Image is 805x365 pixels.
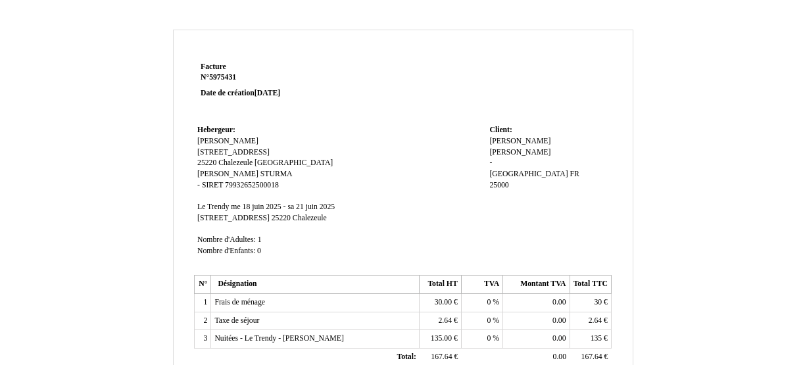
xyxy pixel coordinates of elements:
span: [PERSON_NAME] [489,148,550,157]
span: [PERSON_NAME] [197,170,258,178]
td: 2 [195,312,211,330]
span: 25220 [272,214,291,222]
td: 1 [195,294,211,312]
td: € [420,330,461,349]
span: 5975431 [209,73,236,82]
td: € [570,330,611,349]
span: 0.00 [553,353,566,361]
span: STURMA [260,170,293,178]
span: 30 [594,298,602,306]
td: € [420,312,461,330]
td: % [461,330,502,349]
th: TVA [461,276,502,294]
span: [GEOGRAPHIC_DATA] [255,158,333,167]
span: FR [570,170,579,178]
span: 25000 [489,181,508,189]
span: - [197,181,200,189]
span: 0.00 [552,298,566,306]
span: 135 [591,334,602,343]
span: 30.00 [435,298,452,306]
th: Total TTC [570,276,611,294]
span: 2.64 [589,316,602,325]
span: Nombre d'Adultes: [197,235,256,244]
span: me 18 juin 2025 - sa 21 juin 2025 [231,203,335,211]
span: Nuitées - Le Trendy - [PERSON_NAME] [214,334,343,343]
span: Chalezeule [218,158,253,167]
span: Facture [201,62,226,71]
span: [STREET_ADDRESS] [197,214,270,222]
span: Nombre d'Enfants: [197,247,255,255]
th: Total HT [420,276,461,294]
th: Désignation [211,276,420,294]
span: 0.00 [552,316,566,325]
span: Taxe de séjour [214,316,259,325]
span: Hebergeur: [197,126,235,134]
span: [GEOGRAPHIC_DATA] [489,170,568,178]
strong: N° [201,72,358,83]
span: Frais de ménage [214,298,265,306]
td: € [420,294,461,312]
span: Client: [489,126,512,134]
span: 1 [258,235,262,244]
span: 0 [487,298,491,306]
span: 2.64 [439,316,452,325]
td: € [570,312,611,330]
span: [PERSON_NAME] [489,137,550,145]
span: [STREET_ADDRESS] [197,148,270,157]
span: 167.64 [431,353,452,361]
span: - [489,158,492,167]
strong: Date de création [201,89,280,97]
td: % [461,294,502,312]
td: € [570,294,611,312]
td: % [461,312,502,330]
th: Montant TVA [503,276,570,294]
span: 0 [257,247,261,255]
span: 0 [487,316,491,325]
span: Total: [397,353,416,361]
span: Le Trendy [197,203,229,211]
span: 167.64 [581,353,602,361]
span: 0 [487,334,491,343]
td: 3 [195,330,211,349]
span: 0.00 [552,334,566,343]
th: N° [195,276,211,294]
span: 25220 [197,158,216,167]
span: SIRET 79932652500018 [202,181,279,189]
span: [DATE] [255,89,280,97]
span: Chalezeule [293,214,327,222]
span: [PERSON_NAME] [197,137,258,145]
span: 135.00 [431,334,452,343]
